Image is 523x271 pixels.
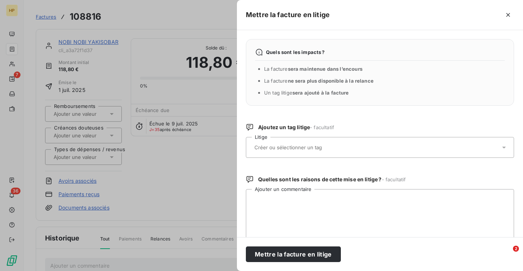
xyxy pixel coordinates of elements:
span: Un tag litige [264,90,349,96]
span: - facultatif [382,176,406,182]
span: Ajoutez un tag litige [258,124,334,131]
span: sera maintenue dans l’encours [288,66,362,72]
span: 2 [513,246,519,252]
span: Quels sont les impacts ? [266,49,325,55]
span: La facture [264,66,362,72]
iframe: Intercom live chat [498,246,516,264]
span: La facture [264,78,374,84]
h5: Mettre la facture en litige [246,10,330,20]
span: - facultatif [310,124,334,130]
span: ne sera plus disponible à la relance [288,78,374,84]
input: Créer ou sélectionner un tag [254,144,362,151]
button: Mettre la facture en litige [246,246,341,262]
span: Quelles sont les raisons de cette mise en litige ? [258,176,406,183]
span: sera ajouté à la facture [292,90,349,96]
